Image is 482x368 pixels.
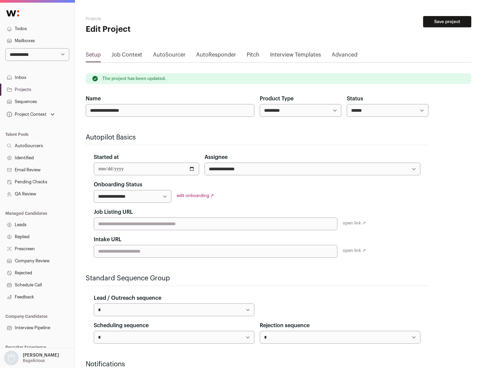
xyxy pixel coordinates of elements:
a: Job Context [111,51,142,62]
div: Project Context [5,112,47,117]
label: Job Listing URL [94,208,133,216]
a: Advanced [332,51,357,62]
a: AutoResponder [196,51,236,62]
a: Interview Templates [270,51,321,62]
a: Setup [86,51,101,62]
label: Onboarding Status [94,181,142,189]
img: Wellfound [3,7,23,20]
label: Name [86,95,101,103]
a: AutoSourcer [153,51,185,62]
h2: Projects [86,16,214,21]
label: Intake URL [94,236,122,244]
a: Pitch [247,51,259,62]
h1: Edit Project [86,24,214,35]
button: Save project [423,16,471,27]
h2: Autopilot Basics [86,133,428,142]
label: Rejection sequence [260,321,310,330]
button: Open dropdown [5,110,56,119]
label: Lead / Outreach sequence [94,294,161,302]
label: Product Type [260,95,294,103]
label: Scheduling sequence [94,321,149,330]
p: The project has been updated. [102,76,166,81]
label: Assignee [205,153,228,161]
a: edit onboarding ↗ [177,193,214,198]
label: Started at [94,153,119,161]
p: [PERSON_NAME] [23,353,59,358]
h2: Standard Sequence Group [86,274,428,283]
label: Status [347,95,363,103]
p: Bagelicious [23,358,45,363]
img: nopic.png [4,351,19,365]
button: Open dropdown [3,351,60,365]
